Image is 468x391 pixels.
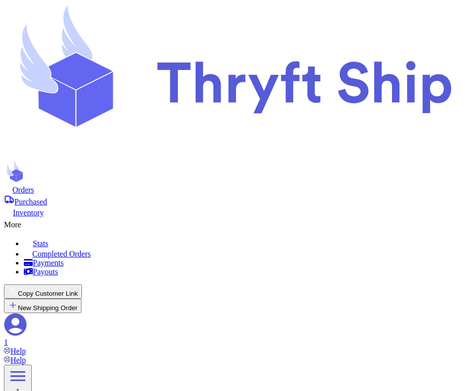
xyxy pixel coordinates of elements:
div: 1 [4,338,464,347]
span: Orders [12,186,34,194]
a: Completed Orders [24,248,464,259]
a: Orders [4,185,464,195]
span: Completed Orders [32,250,91,258]
span: Help [10,356,26,364]
span: Inventory [13,208,44,217]
span: Purchased [14,197,47,206]
button: New Shipping Order [4,299,81,313]
a: Help [4,356,26,364]
a: Help [4,347,26,355]
div: More [4,217,464,229]
a: Purchased [4,195,464,206]
span: Payments [33,259,64,267]
span: Help [10,347,26,355]
button: Copy Customer Link [4,284,82,299]
span: Payouts [33,267,58,276]
a: Payments [24,259,464,267]
a: Stats [24,237,464,248]
a: 1 [4,313,464,347]
span: Stats [33,239,48,248]
a: Inventory [4,206,464,217]
a: Payouts [24,267,464,276]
